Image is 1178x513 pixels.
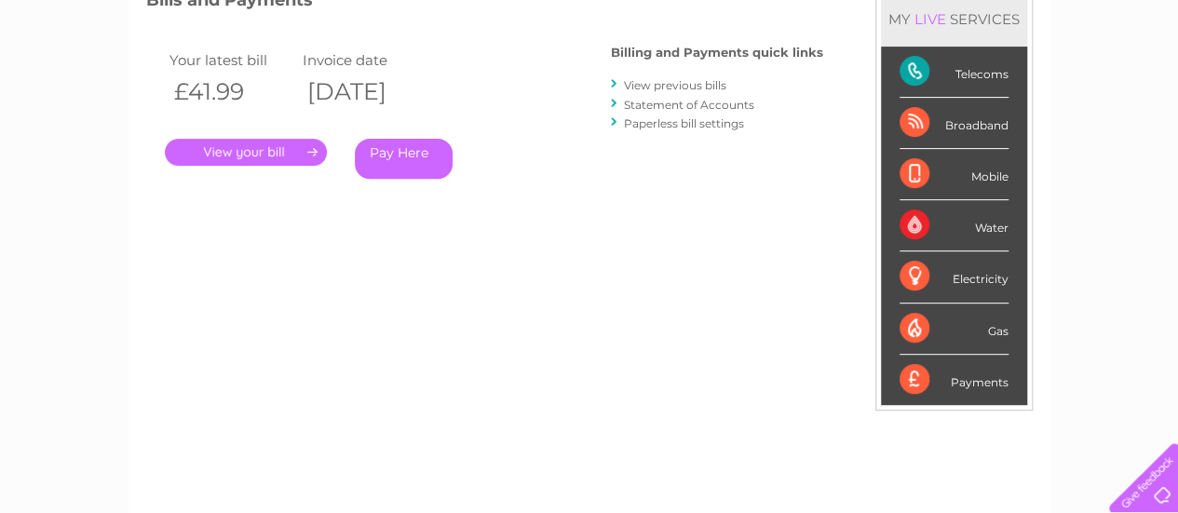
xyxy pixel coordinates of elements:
[150,10,1030,90] div: Clear Business is a trading name of Verastar Limited (registered in [GEOGRAPHIC_DATA] No. 3667643...
[827,9,955,33] a: 0333 014 3131
[165,139,327,166] a: .
[900,251,1009,303] div: Electricity
[165,73,299,111] th: £41.99
[355,139,453,179] a: Pay Here
[911,10,950,28] div: LIVE
[1016,79,1043,93] a: Blog
[900,200,1009,251] div: Water
[624,78,726,92] a: View previous bills
[624,98,754,112] a: Statement of Accounts
[1117,79,1160,93] a: Log out
[949,79,1005,93] a: Telecoms
[298,47,432,73] td: Invoice date
[611,46,823,60] h4: Billing and Payments quick links
[1054,79,1100,93] a: Contact
[897,79,938,93] a: Energy
[900,98,1009,149] div: Broadband
[850,79,886,93] a: Water
[900,355,1009,405] div: Payments
[900,149,1009,200] div: Mobile
[624,116,744,130] a: Paperless bill settings
[41,48,136,105] img: logo.png
[900,304,1009,355] div: Gas
[298,73,432,111] th: [DATE]
[900,47,1009,98] div: Telecoms
[165,47,299,73] td: Your latest bill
